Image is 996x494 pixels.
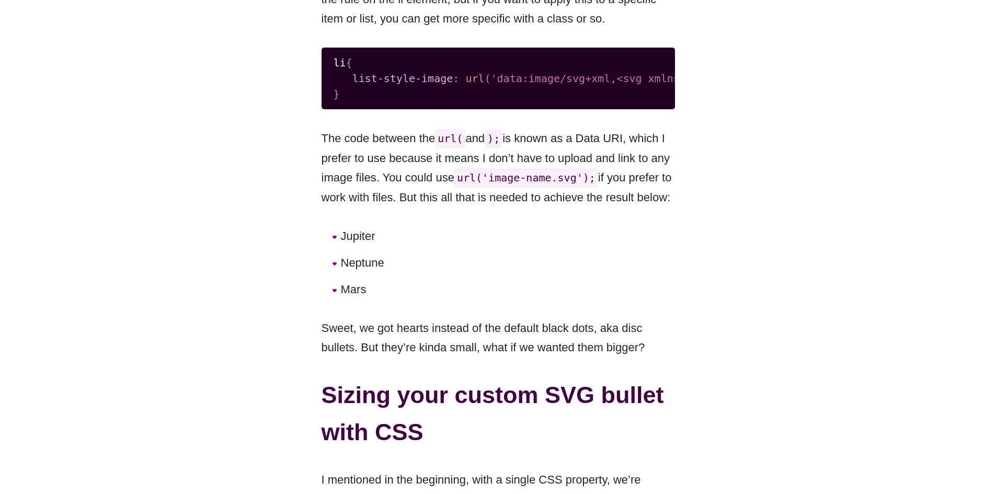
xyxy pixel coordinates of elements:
[341,253,675,272] li: Neptune
[485,129,502,148] code: );
[334,56,346,69] span: li
[465,72,484,85] span: url
[346,56,352,69] span: {
[322,129,675,207] p: The code between the and is known as a Data URI, which I prefer to use because it means I don’t h...
[352,72,453,85] span: list-style-image
[341,226,675,246] li: Jupiter
[435,129,465,148] code: url(
[334,88,340,100] span: }
[453,72,459,85] span: :
[454,168,598,188] code: url('image-name.svg');
[322,376,675,451] h2: Sizing your custom SVG bullet with CSS
[341,280,675,299] li: Mars
[485,72,491,85] span: (
[322,318,675,357] p: Sweet, we got hearts instead of the default black dots, aka disc bullets. But they’re kinda small...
